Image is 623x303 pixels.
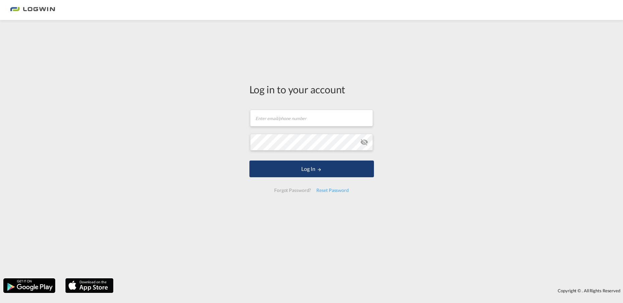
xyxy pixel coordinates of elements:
div: Forgot Password? [271,184,314,196]
img: google.png [3,278,56,294]
img: apple.png [65,278,114,294]
div: Reset Password [314,184,352,196]
div: Log in to your account [249,82,374,96]
input: Enter email/phone number [250,110,373,126]
md-icon: icon-eye-off [360,138,368,146]
img: bc73a0e0d8c111efacd525e4c8ad7d32.png [10,3,55,18]
div: Copyright © . All Rights Reserved [117,285,623,296]
button: LOGIN [249,161,374,177]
